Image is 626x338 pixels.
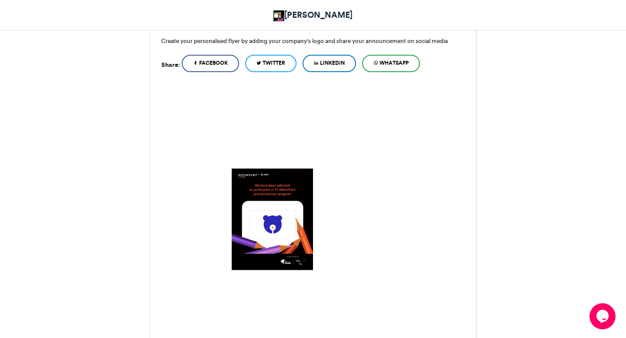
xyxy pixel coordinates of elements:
[273,10,284,21] img: Victoria Olaonipekun
[362,55,420,72] a: WhatsApp
[182,55,239,72] a: Facebook
[232,169,313,270] img: 1757956520.515-f4210e16b81c8c9cd24bf574e64c5f873b0a614d.png
[380,59,409,67] span: WhatsApp
[263,59,285,67] span: Twitter
[161,59,180,70] h5: Share:
[199,59,228,67] span: Facebook
[245,55,296,72] a: Twitter
[303,55,356,72] a: LinkedIn
[161,34,465,48] p: Create your personalised flyer by adding your company's logo and share your announcement on socia...
[589,303,617,329] iframe: chat widget
[273,9,353,21] a: [PERSON_NAME]
[320,59,345,67] span: LinkedIn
